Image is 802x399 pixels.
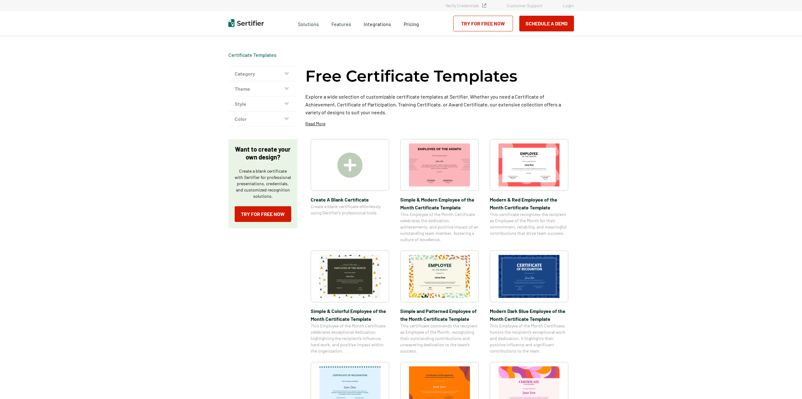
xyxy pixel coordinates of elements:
a: Simple & Modern Employee of the Month Certificate TemplateSimple & Modern Employee of the Month C... [400,139,479,243]
span: Pricing [404,21,419,27]
a: Simple & Colorful Employee of the Month Certificate TemplateSimple & Colorful Employee of the Mon... [311,251,389,354]
img: Simple and Patterned Employee of the Month Certificate Template [409,255,470,298]
img: Modern Dark Blue Employee of the Month Certificate Template [499,255,559,298]
span: Simple and Patterned Employee of the Month Certificate Template [400,307,479,323]
a: Login [563,3,574,8]
a: Verify Credentials [445,3,486,8]
img: Sertifier | Digital Credentialing Platform [228,19,264,27]
a: Certificate Templates [228,52,276,58]
span: This certificate recognizes the recipient as Employee of the Month for their commitment, reliabil... [490,211,568,236]
img: Modern & Red Employee of the Month Certificate Template [499,143,559,186]
span: This Employee of the Month Certificate honors the recipient’s exceptional work and dedication. It... [490,323,568,354]
div: Breadcrumb [228,52,276,58]
h1: Free Certificate Templates [305,66,517,86]
button: Category [228,66,297,81]
p: Read More [305,121,325,127]
button: Style [228,96,297,111]
span: Simple & Colorful Employee of the Month Certificate Template [311,307,389,323]
span: Modern & Red Employee of the Month Certificate Template [490,196,568,211]
span: Integrations [364,21,391,27]
button: Color [228,111,297,127]
p: Explore a wide selection of customizable certificate templates at Sertifier. Whether you need a C... [305,93,574,116]
p: Want to create your own design? [235,145,291,161]
img: Verified [482,3,486,8]
img: Simple & Colorful Employee of the Month Certificate Template [319,255,380,298]
p: Create a blank certificate with Sertifier for professional presentations, credentials, and custom... [235,168,291,199]
a: Integrations [364,19,391,27]
img: Create A Blank Certificate [337,153,363,178]
span: This Employee of the Month Certificate celebrates the dedication, achievements, and positive impa... [400,211,479,243]
a: Try for Free Now [235,206,291,222]
a: Modern Dark Blue Employee of the Month Certificate TemplateModern Dark Blue Employee of the Month... [490,251,568,354]
span: Simple & Modern Employee of the Month Certificate Template [400,196,479,211]
a: Modern & Red Employee of the Month Certificate TemplateModern & Red Employee of the Month Certifi... [490,139,568,243]
a: Try for Free Now [453,16,513,31]
a: Customer Support [507,3,543,8]
span: This certificate commends the recipient as Employee of the Month, recognizing their outstanding c... [400,323,479,354]
button: Theme [228,81,297,96]
span: Features [331,19,351,27]
span: This Employee of the Month Certificate celebrates exceptional dedication, highlighting the recipi... [311,323,389,354]
img: Simple & Modern Employee of the Month Certificate Template [409,143,470,186]
a: Simple and Patterned Employee of the Month Certificate TemplateSimple and Patterned Employee of t... [400,251,479,354]
span: Modern Dark Blue Employee of the Month Certificate Template [490,307,568,323]
span: Create A Blank Certificate [311,196,389,203]
a: Pricing [404,19,419,27]
span: Create a blank certificate effortlessly using Sertifier’s professional tools. [311,203,389,216]
span: Solutions [298,19,319,27]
